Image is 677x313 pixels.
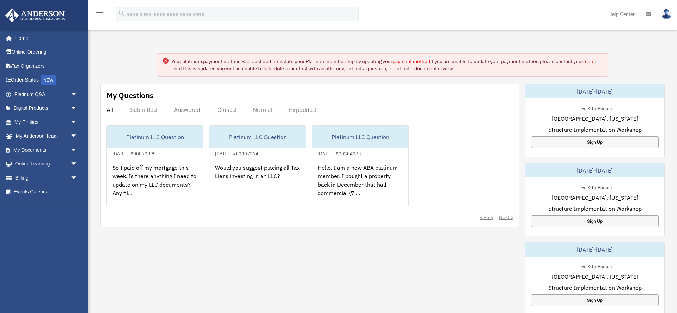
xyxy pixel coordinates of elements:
[174,106,200,113] div: Answered
[41,75,56,85] div: NEW
[548,283,642,292] span: Structure Implementation Workshop
[552,114,638,123] span: [GEOGRAPHIC_DATA], [US_STATE]
[548,125,642,134] span: Structure Implementation Workshop
[217,106,236,113] div: Closed
[71,129,85,144] span: arrow_drop_down
[5,45,88,59] a: Online Ordering
[312,126,408,148] div: Platinum LLC Question
[5,101,88,115] a: Digital Productsarrow_drop_down
[312,158,408,213] div: Hello. I am a new ABA platinum member. I bought a property back in December that half commercial ...
[661,9,672,19] img: User Pic
[548,204,642,213] span: Structure Implementation Workshop
[253,106,272,113] div: Normal
[209,126,306,148] div: Platinum LLC Question
[573,183,617,191] div: Live & In-Person
[71,157,85,171] span: arrow_drop_down
[95,10,104,18] i: menu
[552,272,638,281] span: [GEOGRAPHIC_DATA], [US_STATE]
[3,8,67,22] img: Anderson Advisors Platinum Portal
[107,149,161,157] div: [DATE] - #00870399
[5,185,88,199] a: Events Calendar
[573,262,617,270] div: Live & In-Person
[289,106,316,113] div: Expedited
[312,149,367,157] div: [DATE] - #00304083
[130,106,157,113] div: Submitted
[71,143,85,157] span: arrow_drop_down
[118,10,126,17] i: search
[312,125,409,206] a: Platinum LLC Question[DATE] - #00304083Hello. I am a new ABA platinum member. I bought a property...
[106,90,154,101] div: My Questions
[71,115,85,130] span: arrow_drop_down
[209,125,306,206] a: Platinum LLC Question[DATE] - #00307374Would you suggest placing all Tax Liens investing in an LLC?
[573,104,617,112] div: Live & In-Person
[392,58,430,65] a: payment method
[583,58,594,65] a: team
[5,31,85,45] a: Home
[531,215,659,227] a: Sign Up
[5,157,88,171] a: Online Learningarrow_drop_down
[531,136,659,148] a: Sign Up
[525,163,664,177] div: [DATE]-[DATE]
[5,171,88,185] a: Billingarrow_drop_down
[107,126,203,148] div: Platinum LLC Question
[106,125,203,206] a: Platinum LLC Question[DATE] - #00870399So I paid off my mortgage this week. Is there anything I n...
[107,158,203,213] div: So I paid off my mortgage this week. Is there anything I need to update on my LLC documents? Any ...
[552,193,638,202] span: [GEOGRAPHIC_DATA], [US_STATE]
[5,129,88,143] a: My Anderson Teamarrow_drop_down
[71,171,85,185] span: arrow_drop_down
[71,87,85,102] span: arrow_drop_down
[525,242,664,257] div: [DATE]-[DATE]
[209,158,306,213] div: Would you suggest placing all Tax Liens investing in an LLC?
[525,84,664,98] div: [DATE]-[DATE]
[5,59,88,73] a: Tax Organizers
[71,101,85,116] span: arrow_drop_down
[5,73,88,88] a: Order StatusNEW
[95,12,104,18] a: menu
[5,115,88,129] a: My Entitiesarrow_drop_down
[106,106,113,113] div: All
[5,87,88,101] a: Platinum Q&Aarrow_drop_down
[209,149,264,157] div: [DATE] - #00307374
[171,58,602,72] div: Your platinum payment method was declined, reinstate your Platinum membership by updating your if...
[531,294,659,306] a: Sign Up
[5,143,88,157] a: My Documentsarrow_drop_down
